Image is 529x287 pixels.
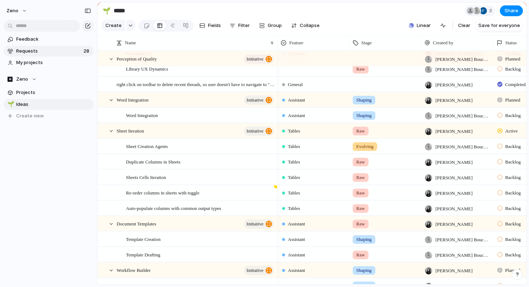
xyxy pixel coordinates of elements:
span: [PERSON_NAME] Bouchrit [435,143,490,151]
button: initiative [244,126,274,136]
button: initiative [244,95,274,105]
span: Sheets Cells Iteration [126,173,166,181]
span: Clear [458,22,470,29]
span: Projects [16,89,91,96]
span: [PERSON_NAME] [435,267,473,274]
span: Filter [238,22,250,29]
a: Projects [4,87,94,98]
span: Assistant [288,112,305,119]
span: Sheet Iteration [117,126,144,135]
span: [PERSON_NAME] Bouchrit [435,236,490,243]
span: Save for everyone [478,22,520,29]
span: Assistant [288,236,305,243]
span: Backlog [505,251,521,259]
span: Create [105,22,122,29]
a: Feedback [4,34,94,45]
span: Assistant [288,267,305,274]
span: Perception of Quality [117,54,157,63]
span: Document Templates [117,219,156,228]
button: Collapse [288,20,322,31]
span: Re-order columns in sheets with toggle [126,188,199,197]
span: Shaping [356,112,372,119]
button: Group [256,20,285,31]
button: Create view [4,111,94,121]
span: 28 [83,48,91,55]
span: initiative [247,265,263,275]
span: Raw [356,189,365,197]
span: initiative [247,95,263,105]
span: Evolving [356,143,374,150]
span: Raw [356,127,365,135]
span: Ideas [16,101,91,108]
span: Assistant [288,220,305,228]
button: 🌱 [101,5,112,17]
span: Feedback [16,36,91,43]
span: right click on toolbar to delete recent threads, so user doesn't have to navigate to "seem more" ... [117,80,275,88]
span: Backlog [505,174,521,181]
span: Backlog [505,66,521,73]
span: initiative [247,219,263,229]
span: [PERSON_NAME] [435,190,473,197]
span: Tables [288,127,300,135]
span: Tables [288,205,300,212]
span: Assistant [288,97,305,104]
span: Word Integration [126,111,158,119]
span: Raw [356,158,365,166]
span: initiative [247,126,263,136]
span: 3 [489,7,494,14]
span: Template Creation [126,235,160,243]
span: Planned [505,97,520,104]
button: Clear [455,20,473,31]
span: Workflow Builder [117,266,151,274]
span: Library UX Dynamics [126,64,168,73]
span: [PERSON_NAME] Bouchrit [435,252,490,259]
span: Raw [356,251,365,259]
span: Raw [356,174,365,181]
span: [PERSON_NAME] [435,205,473,212]
span: [PERSON_NAME] Bouchrit [435,112,490,120]
span: [PERSON_NAME] Bouchrit [435,66,490,73]
a: My projects [4,57,94,68]
span: Completed [505,81,526,88]
span: Stage [361,39,372,46]
span: Tables [288,143,300,150]
span: Raw [356,205,365,212]
span: Share [505,7,518,14]
button: Fields [196,20,224,31]
div: 🌱 [8,100,13,108]
span: Raw [356,66,365,73]
span: [PERSON_NAME] [435,159,473,166]
span: Backlog [505,220,521,228]
span: [PERSON_NAME] [435,221,473,228]
span: Auto-populate columns with common output types [126,204,221,212]
span: Raw [356,220,365,228]
span: Active [505,127,518,135]
button: initiative [244,266,274,275]
span: initiative [247,54,263,64]
button: Share [500,5,523,16]
button: Zeno [4,74,94,85]
span: Linear [417,22,431,29]
span: [PERSON_NAME] Bouchrit [435,56,490,63]
span: Create view [16,112,44,120]
a: 🌱Ideas [4,99,94,110]
span: Backlog [505,112,521,119]
span: Sheet Creation Agents [126,142,168,150]
button: 🌱 [6,101,14,108]
span: Zeno [16,76,28,83]
span: [PERSON_NAME] [435,128,473,135]
span: Backlog [505,143,521,150]
span: Feature [289,39,303,46]
button: initiative [244,54,274,64]
button: Filter [227,20,253,31]
span: Backlog [505,205,521,212]
span: Backlog [505,158,521,166]
button: Zeno [3,5,31,17]
span: Planned [505,267,520,274]
span: My projects [16,59,91,66]
span: Tables [288,158,300,166]
button: Linear [406,20,434,31]
span: Tables [288,174,300,181]
span: Duplicate Columns in Sheets [126,157,180,166]
span: [PERSON_NAME] [435,97,473,104]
